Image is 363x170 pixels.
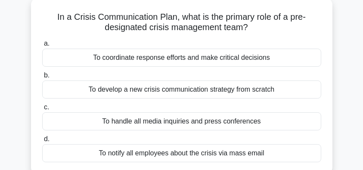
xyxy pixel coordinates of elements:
[44,135,50,142] span: d.
[44,40,50,47] span: a.
[44,71,50,79] span: b.
[42,80,321,99] div: To develop a new crisis communication strategy from scratch
[41,12,322,33] h5: In a Crisis Communication Plan, what is the primary role of a pre-designated crisis management team?
[42,112,321,130] div: To handle all media inquiries and press conferences
[42,49,321,67] div: To coordinate response efforts and make critical decisions
[42,144,321,162] div: To notify all employees about the crisis via mass email
[44,103,49,111] span: c.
